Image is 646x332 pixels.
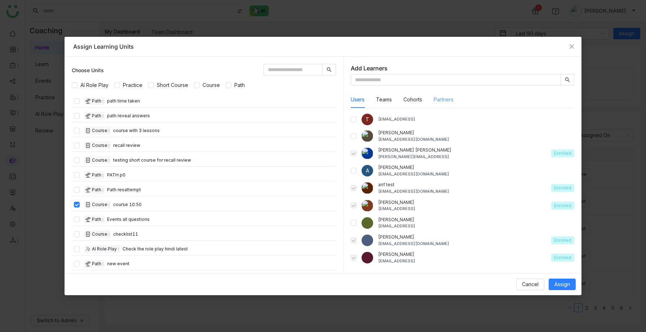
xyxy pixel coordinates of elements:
[378,234,546,241] div: [PERSON_NAME]
[378,116,574,122] div: [EMAIL_ADDRESS]
[84,201,111,209] div: Course :
[78,81,111,89] span: AI Role Play
[378,199,546,206] div: [PERSON_NAME]
[84,141,140,149] div: recall review
[84,260,105,268] div: Path :
[551,254,574,262] div: Enrolled
[84,112,150,120] div: path reveal answers
[351,96,364,104] button: Users
[351,64,574,73] div: Add Learners
[362,235,373,246] img: 685417580ab8ba194f5a36ce
[84,156,191,164] div: testing short course for recall review
[362,148,373,159] img: 684a9b57de261c4b36a3d29f
[231,81,248,89] span: Path
[378,258,546,264] div: [EMAIL_ADDRESS]
[84,215,150,223] div: Events all questions
[85,113,90,118] img: create-new-path.svg
[562,37,581,56] button: Close
[85,187,90,192] img: create-new-path.svg
[73,43,573,51] div: Assign Learning Units
[85,202,90,207] img: create-new-course.svg
[378,217,574,223] div: [PERSON_NAME]
[376,96,392,104] button: Teams
[85,232,90,237] img: create-new-course.svg
[378,223,574,229] div: [EMAIL_ADDRESS]
[551,202,574,210] div: Enrolled
[84,245,120,253] div: AI Role Play :
[378,130,574,136] div: [PERSON_NAME]
[84,201,142,209] div: course 10:50
[378,171,574,177] div: [EMAIL_ADDRESS][DOMAIN_NAME]
[366,165,369,176] span: A
[362,217,373,229] img: 6860d480bc89cb0674c8c7e9
[378,154,546,160] div: [PERSON_NAME][EMAIL_ADDRESS]
[551,149,574,157] div: Enrolled
[84,127,160,135] div: course with 3 lessons
[434,96,453,104] button: Partners
[120,81,145,89] span: Practice
[362,252,373,263] img: 684a9ad2de261c4b36a3cd74
[366,114,369,125] span: T
[200,81,223,89] span: Course
[84,186,141,194] div: Path resattempt
[85,246,90,252] img: role-play.svg
[551,236,574,244] div: Enrolled
[84,260,129,268] div: new event
[85,261,90,266] img: create-new-path.svg
[84,230,111,238] div: Course :
[84,97,140,105] div: path time taken
[378,147,546,154] div: [PERSON_NAME] [PERSON_NAME]
[378,164,574,171] div: [PERSON_NAME]
[84,230,138,238] div: checklist11
[84,171,105,179] div: Path :
[154,81,191,89] span: Short Course
[378,251,546,258] div: [PERSON_NAME]
[72,66,104,74] div: Choose Units
[362,130,373,142] img: 684fd8469a55a50394c15cc7
[549,279,576,290] button: Assign
[378,188,546,195] div: [EMAIL_ADDRESS][DOMAIN_NAME]
[84,171,125,179] div: PATH p0
[403,96,422,104] button: Cohorts
[554,280,570,288] span: Assign
[84,186,105,194] div: Path :
[84,215,105,223] div: Path :
[84,127,111,135] div: Course :
[378,182,546,188] div: arif test
[516,279,544,290] button: Cancel
[362,200,373,211] img: 684a9aedde261c4b36a3ced9
[84,141,111,149] div: Course :
[85,99,90,104] img: create-new-path.svg
[378,206,546,212] div: [EMAIL_ADDRESS]
[378,136,574,143] div: [EMAIL_ADDRESS][DOMAIN_NAME]
[84,245,188,253] div: Check the role play hindi latest
[85,217,90,222] img: create-new-path.svg
[85,128,90,133] img: create-new-course.svg
[522,280,539,288] span: Cancel
[378,241,546,247] div: [EMAIL_ADDRESS][DOMAIN_NAME]
[84,97,105,105] div: Path :
[84,156,111,164] div: Course :
[551,184,574,192] div: Enrolled
[85,143,90,148] img: create-new-course.svg
[362,182,373,194] img: 684abccfde261c4b36a4c026
[85,158,90,163] img: create-new-course.svg
[84,112,105,120] div: Path :
[85,172,90,178] img: create-new-path.svg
